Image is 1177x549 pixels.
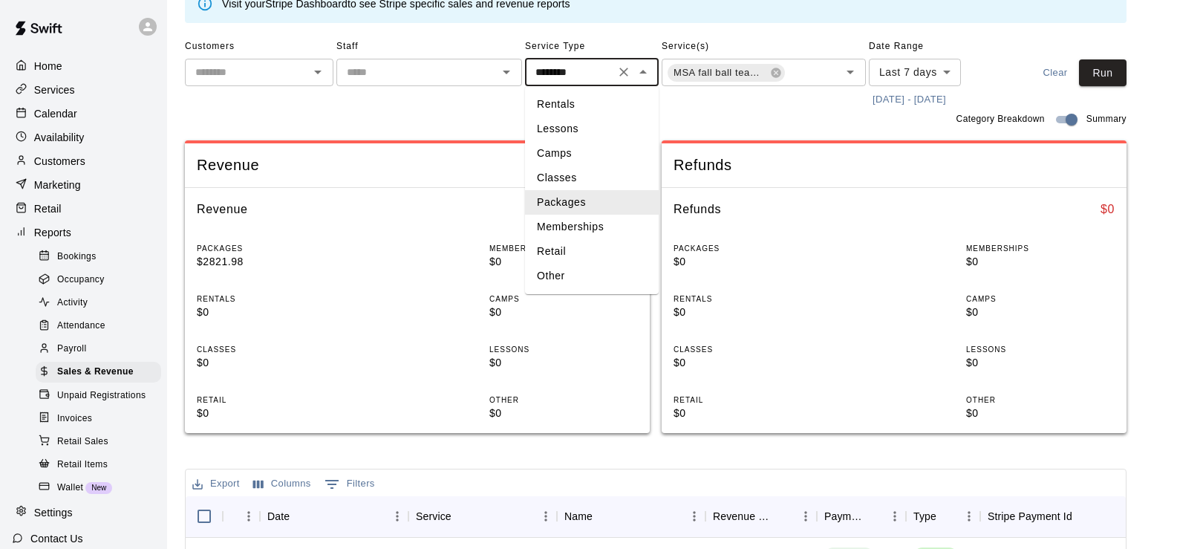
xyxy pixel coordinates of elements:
p: PACKAGES [674,243,822,254]
p: $0 [674,406,822,421]
button: Menu [795,505,817,527]
span: Wallet [57,481,83,496]
p: $0 [197,355,345,371]
p: OTHER [966,394,1115,406]
a: Invoices [36,407,167,430]
span: Staff [336,35,522,59]
span: Revenue [197,155,638,175]
p: $0 [197,305,345,320]
div: Type [906,496,980,537]
div: Reports [12,221,155,244]
div: Unpaid Registrations [36,386,161,406]
p: Services [34,82,75,97]
button: Menu [958,505,980,527]
a: Calendar [12,103,155,125]
h6: $ 0 [1101,200,1115,219]
div: Service [408,496,557,537]
h6: Revenue [197,200,248,219]
span: Sales & Revenue [57,365,134,380]
span: Activity [57,296,88,311]
div: Revenue Category [713,496,774,537]
p: PACKAGES [197,243,345,254]
button: Select columns [250,472,315,496]
button: Sort [290,506,310,527]
button: Sort [863,506,884,527]
span: Payroll [57,342,86,357]
div: Payment Method [817,496,906,537]
div: Date [260,496,408,537]
li: Memberships [525,215,659,239]
div: Revenue Category [705,496,817,537]
div: Sales & Revenue [36,362,161,383]
li: Retail [525,239,659,264]
a: Services [12,79,155,101]
p: LESSONS [489,344,638,355]
div: Invoices [36,409,161,429]
span: Category Breakdown [956,112,1045,127]
p: MEMBERSHIPS [966,243,1115,254]
p: $2821.98 [197,254,345,270]
p: Marketing [34,178,81,192]
p: Contact Us [30,531,83,546]
span: Retail Items [57,458,108,472]
div: Customers [12,150,155,172]
a: Payroll [36,338,167,361]
span: MSA fall ball team $431.40 [668,65,773,80]
span: Customers [185,35,333,59]
p: LESSONS [966,344,1115,355]
li: Camps [525,141,659,166]
li: Other [525,264,659,288]
p: $0 [966,406,1115,421]
button: Open [840,62,861,82]
span: Attendance [57,319,105,334]
a: Settings [12,501,155,524]
a: Unpaid Registrations [36,384,167,407]
p: $0 [489,355,638,371]
p: Settings [34,505,73,520]
button: Open [496,62,517,82]
a: Retail [12,198,155,220]
button: Menu [535,505,557,527]
div: Last 7 days [869,59,961,86]
div: Date [267,496,290,537]
a: Retail Sales [36,430,167,453]
a: Retail Items [36,453,167,476]
span: Service(s) [662,35,866,59]
p: $0 [489,406,638,421]
a: Availability [12,126,155,149]
li: Classes [525,166,659,190]
span: Bookings [57,250,97,264]
span: Occupancy [57,273,105,288]
div: Name [557,496,705,537]
button: Sort [451,506,472,527]
button: Sort [1072,506,1093,527]
p: Retail [34,201,62,216]
p: OTHER [489,394,638,406]
div: Name [564,496,593,537]
a: Home [12,55,155,77]
a: Marketing [12,174,155,196]
button: Clear [613,62,634,82]
div: WalletNew [36,478,161,498]
button: Sort [774,506,795,527]
li: Lessons [525,117,659,141]
p: $0 [489,305,638,320]
a: Sales & Revenue [36,361,167,384]
p: CAMPS [966,293,1115,305]
h6: Refunds [674,200,721,219]
button: Clear [1031,59,1079,87]
span: Date Range [869,35,999,59]
div: Stripe Payment Id [988,496,1072,537]
p: RETAIL [674,394,822,406]
span: Summary [1086,112,1127,127]
p: $0 [674,254,822,270]
p: $0 [489,254,638,270]
p: Home [34,59,62,74]
span: Unpaid Registrations [57,389,146,403]
span: Service Type [525,35,659,59]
